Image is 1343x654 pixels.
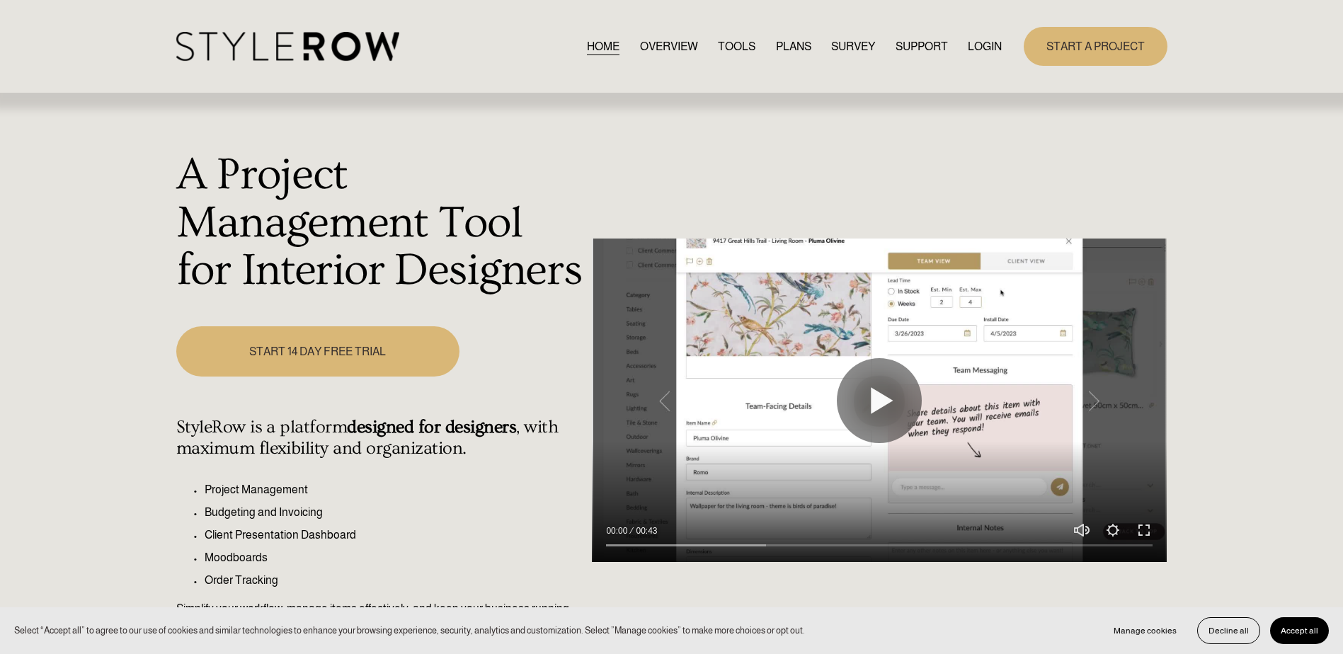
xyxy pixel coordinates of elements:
a: LOGIN [968,37,1002,56]
p: Budgeting and Invoicing [205,504,585,521]
h4: StyleRow is a platform , with maximum flexibility and organization. [176,417,585,459]
a: START A PROJECT [1024,27,1167,66]
p: Moodboards [205,549,585,566]
h1: A Project Management Tool for Interior Designers [176,151,585,295]
input: Seek [606,541,1153,551]
span: Accept all [1281,626,1318,636]
button: Manage cookies [1103,617,1187,644]
span: Decline all [1208,626,1249,636]
p: Select “Accept all” to agree to our use of cookies and similar technologies to enhance your brows... [14,624,805,637]
a: START 14 DAY FREE TRIAL [176,326,459,377]
span: SUPPORT [896,38,948,55]
button: Accept all [1270,617,1329,644]
span: Manage cookies [1114,626,1177,636]
p: Order Tracking [205,572,585,589]
a: PLANS [776,37,811,56]
a: folder dropdown [896,37,948,56]
a: SURVEY [831,37,875,56]
a: HOME [587,37,619,56]
strong: designed for designers [347,417,516,437]
button: Play [837,358,922,443]
button: Decline all [1197,617,1260,644]
img: StyleRow [176,32,399,61]
div: Current time [606,524,631,538]
a: TOOLS [718,37,755,56]
p: Simplify your workflow, manage items effectively, and keep your business running seamlessly. [176,600,585,634]
a: OVERVIEW [640,37,698,56]
div: Duration [631,524,661,538]
p: Project Management [205,481,585,498]
p: Client Presentation Dashboard [205,527,585,544]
